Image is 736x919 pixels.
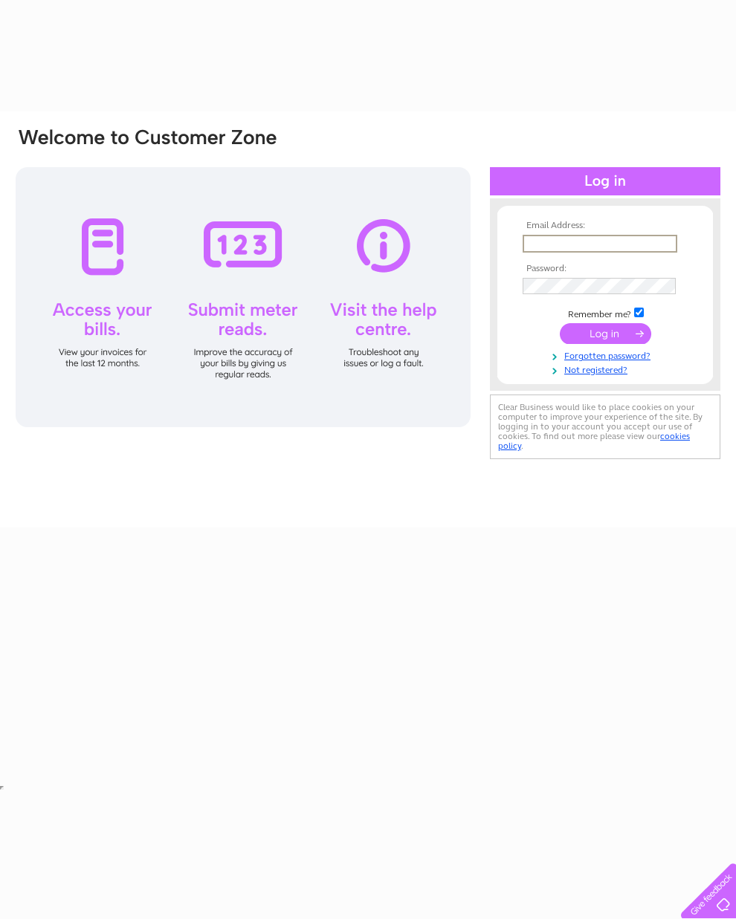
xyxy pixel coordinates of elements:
a: cookies policy [498,431,690,451]
input: Submit [560,323,651,344]
th: Password: [519,264,691,274]
div: Clear Business would like to place cookies on your computer to improve your experience of the sit... [490,394,720,459]
td: Remember me? [519,305,691,320]
a: Not registered? [523,362,691,376]
th: Email Address: [519,221,691,231]
a: Forgotten password? [523,348,691,362]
